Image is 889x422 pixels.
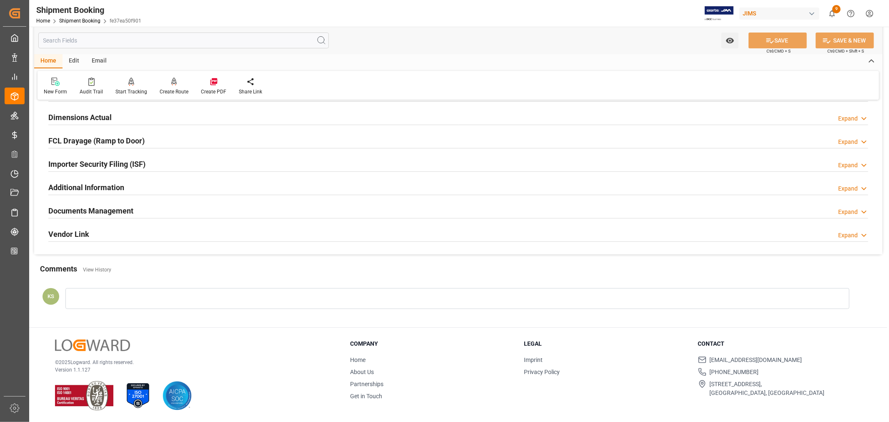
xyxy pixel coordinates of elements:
div: Share Link [239,88,262,95]
h3: Legal [524,339,687,348]
img: ISO 9001 & ISO 14001 Certification [55,381,113,410]
h2: Importer Security Filing (ISF) [48,158,145,170]
button: Help Center [841,4,860,23]
button: SAVE & NEW [816,33,874,48]
a: Privacy Policy [524,369,560,375]
span: [PHONE_NUMBER] [710,368,759,377]
div: Shipment Booking [36,4,141,16]
a: Imprint [524,357,543,363]
div: Expand [838,184,858,193]
button: show 9 new notifications [823,4,841,23]
a: About Us [350,369,374,375]
div: JIMS [739,8,819,20]
div: Create Route [160,88,188,95]
div: Expand [838,114,858,123]
div: Start Tracking [115,88,147,95]
a: Shipment Booking [59,18,100,24]
img: AICPA SOC [163,381,192,410]
button: SAVE [749,33,807,48]
a: Get in Touch [350,393,382,399]
input: Search Fields [38,33,329,48]
div: Expand [838,161,858,170]
h3: Company [350,339,513,348]
p: © 2025 Logward. All rights reserved. [55,359,329,366]
h2: Dimensions Actual [48,112,112,123]
button: open menu [721,33,739,48]
a: Partnerships [350,381,383,387]
h2: Vendor Link [48,229,89,240]
h2: FCL Drayage (Ramp to Door) [48,135,145,146]
a: Home [350,357,366,363]
div: Create PDF [201,88,226,95]
span: KS [48,293,54,299]
span: [EMAIL_ADDRESS][DOMAIN_NAME] [710,356,802,364]
span: Ctrl/CMD + S [766,48,791,54]
div: Expand [838,208,858,216]
h3: Contact [698,339,861,348]
div: Edit [63,54,85,68]
div: New Form [44,88,67,95]
p: Version 1.1.127 [55,366,329,374]
h2: Comments [40,263,77,274]
span: [STREET_ADDRESS], [GEOGRAPHIC_DATA], [GEOGRAPHIC_DATA] [710,380,825,397]
div: Expand [838,138,858,146]
img: ISO 27001 Certification [123,381,153,410]
h2: Documents Management [48,205,133,216]
button: JIMS [739,5,823,21]
img: Logward Logo [55,339,130,352]
a: Home [36,18,50,24]
div: Home [34,54,63,68]
div: Expand [838,231,858,240]
span: 9 [832,5,841,13]
a: View History [83,267,111,273]
span: Ctrl/CMD + Shift + S [827,48,864,54]
h2: Additional Information [48,182,124,193]
img: Exertis%20JAM%20-%20Email%20Logo.jpg_1722504956.jpg [705,6,734,21]
div: Email [85,54,113,68]
div: Audit Trail [80,88,103,95]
